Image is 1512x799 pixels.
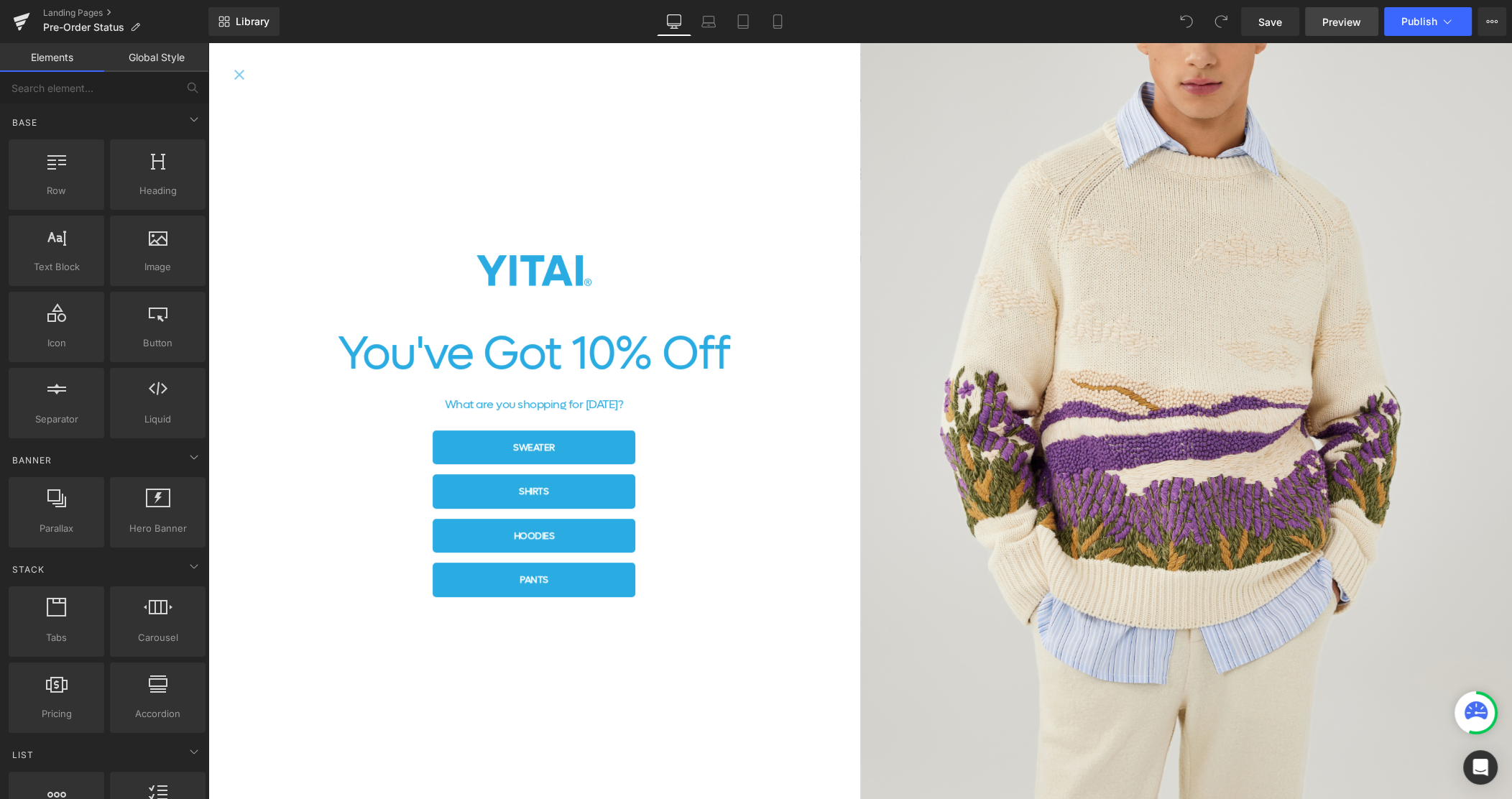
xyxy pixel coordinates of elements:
[13,412,100,427] span: Separator
[47,11,135,32] div: Rewards Program
[114,521,201,536] span: Hero Banner
[13,521,100,536] span: Parallax
[657,7,691,36] a: Desktop
[1401,16,1437,27] span: Publish
[223,429,430,468] button: Shirts
[104,43,208,72] a: Global Style
[114,259,201,274] span: Image
[11,748,35,762] span: List
[726,7,760,36] a: Tablet
[1322,14,1361,29] span: Preview
[208,7,280,36] a: New Library
[1207,7,1235,36] button: Redo
[11,116,39,129] span: Base
[114,183,201,198] span: Heading
[223,474,430,512] button: hoodies
[13,336,100,351] span: Icon
[236,15,269,28] span: Library
[1384,7,1472,36] button: Publish
[760,7,795,36] a: Mobile
[13,183,100,198] span: Row
[43,7,208,19] a: Landing Pages
[269,200,384,257] img: Logo
[43,22,124,33] span: Pre-Order Status
[114,412,201,427] span: Liquid
[1258,14,1282,29] span: Save
[1172,7,1201,36] button: Undo
[114,336,201,351] span: Button
[237,354,416,368] p: What are you shopping for [DATE]?
[223,385,430,424] button: Sweater
[11,563,46,576] span: Stack
[11,453,53,467] span: Banner
[1463,750,1498,785] div: Open Intercom Messenger
[1478,7,1506,36] button: More
[23,23,40,40] div: Close popup
[13,630,100,645] span: Tabs
[130,286,522,336] p: You've Got 10% Off
[223,518,430,557] button: Pants
[13,259,100,274] span: Text Block
[1305,7,1378,36] a: Preview
[13,706,100,721] span: Pricing
[114,630,201,645] span: Carousel
[114,706,201,721] span: Accordion
[691,7,726,36] a: Laptop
